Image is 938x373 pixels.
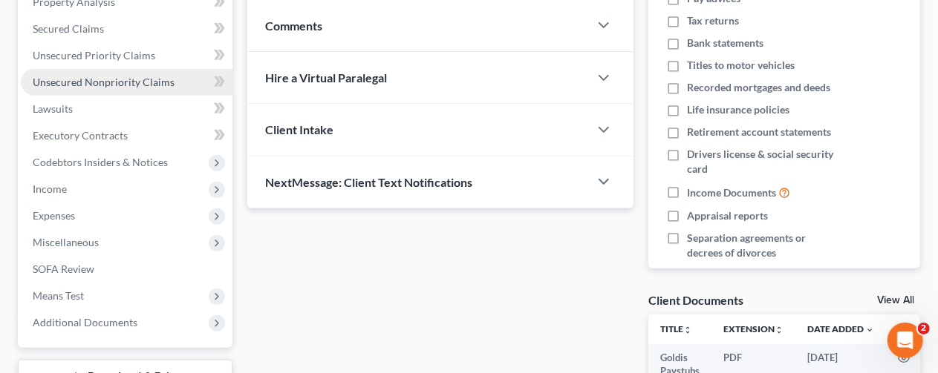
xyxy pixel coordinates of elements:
span: 2 [918,323,930,334]
a: SOFA Review [21,256,232,283]
span: Additional Documents [33,316,137,329]
span: Bank statements [687,36,763,50]
span: Income [33,182,67,195]
span: Unsecured Nonpriority Claims [33,76,175,88]
span: Expenses [33,209,75,222]
span: Means Test [33,289,84,302]
span: Appraisal reports [687,208,768,223]
div: Client Documents [648,292,743,308]
span: Life insurance policies [687,102,789,117]
span: Secured Claims [33,22,104,35]
a: Unsecured Priority Claims [21,42,232,69]
span: Miscellaneous [33,236,99,248]
a: Executory Contracts [21,122,232,149]
a: Date Added expand_more [807,323,874,334]
span: Tax returns [687,13,739,28]
span: Unsecured Priority Claims [33,49,155,62]
span: NextMessage: Client Text Notifications [265,175,472,189]
i: unfold_more [775,326,784,334]
i: expand_more [865,326,874,334]
span: Hire a Virtual Paralegal [265,70,387,85]
span: Comments [265,19,322,33]
span: Titles to motor vehicles [687,58,795,73]
span: Income Documents [687,185,776,200]
a: Lawsuits [21,96,232,122]
span: Drivers license & social security card [687,147,839,176]
span: Separation agreements or decrees of divorces [687,231,839,260]
a: Titleunfold_more [660,323,692,334]
span: Codebtors Insiders & Notices [33,156,168,168]
span: Recorded mortgages and deeds [687,80,830,95]
span: Retirement account statements [687,125,831,139]
iframe: Intercom live chat [887,323,923,358]
span: Client Intake [265,122,333,136]
span: Lawsuits [33,102,73,115]
span: SOFA Review [33,263,94,275]
a: View All [877,295,914,306]
a: Secured Claims [21,16,232,42]
span: Executory Contracts [33,129,128,142]
i: unfold_more [683,326,692,334]
a: Extensionunfold_more [723,323,784,334]
a: Unsecured Nonpriority Claims [21,69,232,96]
